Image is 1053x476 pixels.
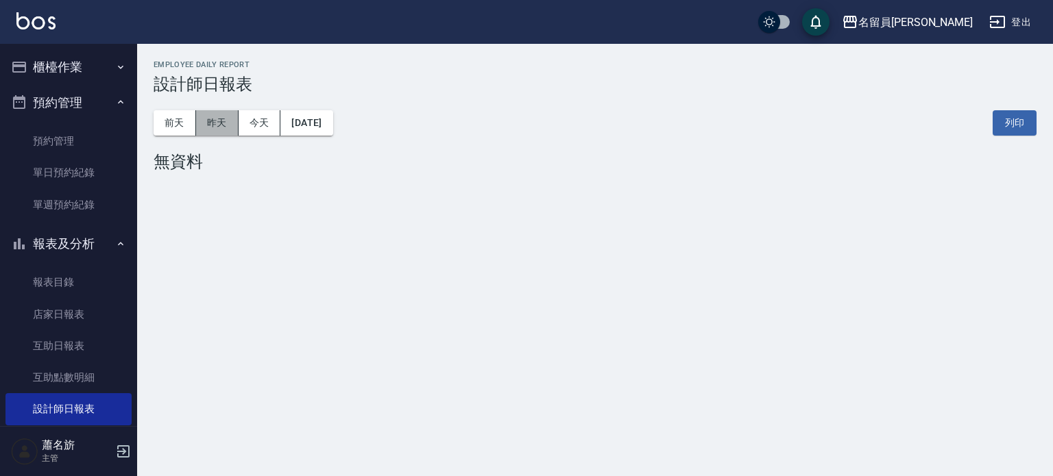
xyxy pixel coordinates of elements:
button: save [802,8,830,36]
a: 設計師抽成報表 [5,425,132,457]
a: 互助點數明細 [5,362,132,393]
h2: Employee Daily Report [154,60,1037,69]
button: 今天 [239,110,281,136]
button: 預約管理 [5,85,132,121]
a: 報表目錄 [5,266,132,298]
button: 報表及分析 [5,226,132,262]
p: 主管 [42,452,112,464]
button: 昨天 [196,110,239,136]
a: 互助日報表 [5,330,132,362]
a: 單日預約紀錄 [5,157,132,188]
button: 列印 [993,110,1037,136]
a: 預約管理 [5,125,132,157]
div: 無資料 [154,152,1037,171]
img: Person [11,438,38,465]
button: 名留員[PERSON_NAME] [836,8,978,36]
a: 單週預約紀錄 [5,189,132,221]
h5: 蕭名旂 [42,438,112,452]
h3: 設計師日報表 [154,75,1037,94]
a: 店家日報表 [5,299,132,330]
a: 設計師日報表 [5,393,132,425]
button: [DATE] [280,110,332,136]
button: 登出 [984,10,1037,35]
div: 名留員[PERSON_NAME] [858,14,973,31]
button: 櫃檯作業 [5,49,132,85]
button: 前天 [154,110,196,136]
img: Logo [16,12,56,29]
